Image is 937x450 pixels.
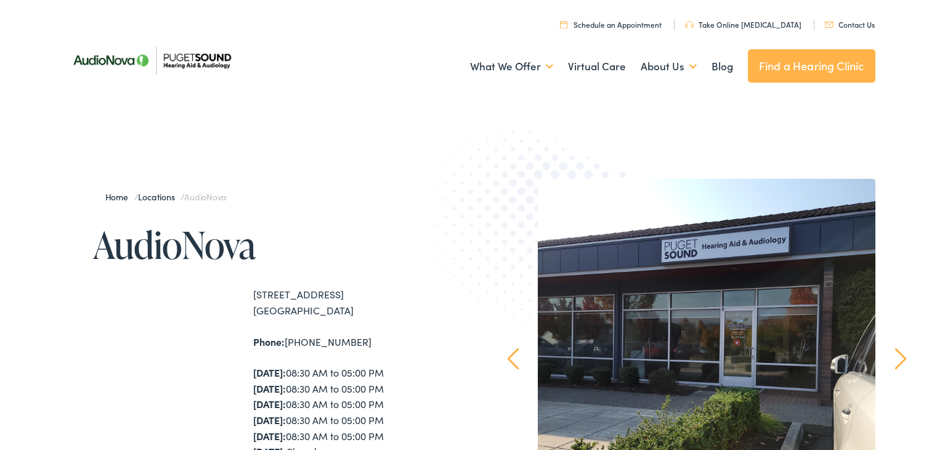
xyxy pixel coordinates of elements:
a: Schedule an Appointment [560,19,662,30]
img: utility icon [685,21,694,28]
strong: [DATE]: [253,366,286,379]
strong: [DATE]: [253,429,286,443]
div: [STREET_ADDRESS] [GEOGRAPHIC_DATA] [253,287,469,318]
a: Prev [507,348,519,370]
img: utility icon [825,22,834,28]
h1: AudioNova [93,224,469,265]
a: What We Offer [470,44,553,89]
a: Next [894,348,906,370]
strong: [DATE]: [253,382,286,395]
a: Find a Hearing Clinic [748,49,875,83]
a: Take Online [MEDICAL_DATA] [685,19,801,30]
a: Blog [712,44,733,89]
strong: [DATE]: [253,413,286,427]
a: Locations [138,190,181,203]
div: [PHONE_NUMBER] [253,334,469,350]
img: utility icon [560,20,567,28]
a: Virtual Care [568,44,626,89]
span: / / [105,190,227,203]
strong: Phone: [253,335,285,348]
span: AudioNova [184,190,226,203]
strong: [DATE]: [253,397,286,411]
a: About Us [641,44,697,89]
a: Home [105,190,134,203]
a: Contact Us [825,19,875,30]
